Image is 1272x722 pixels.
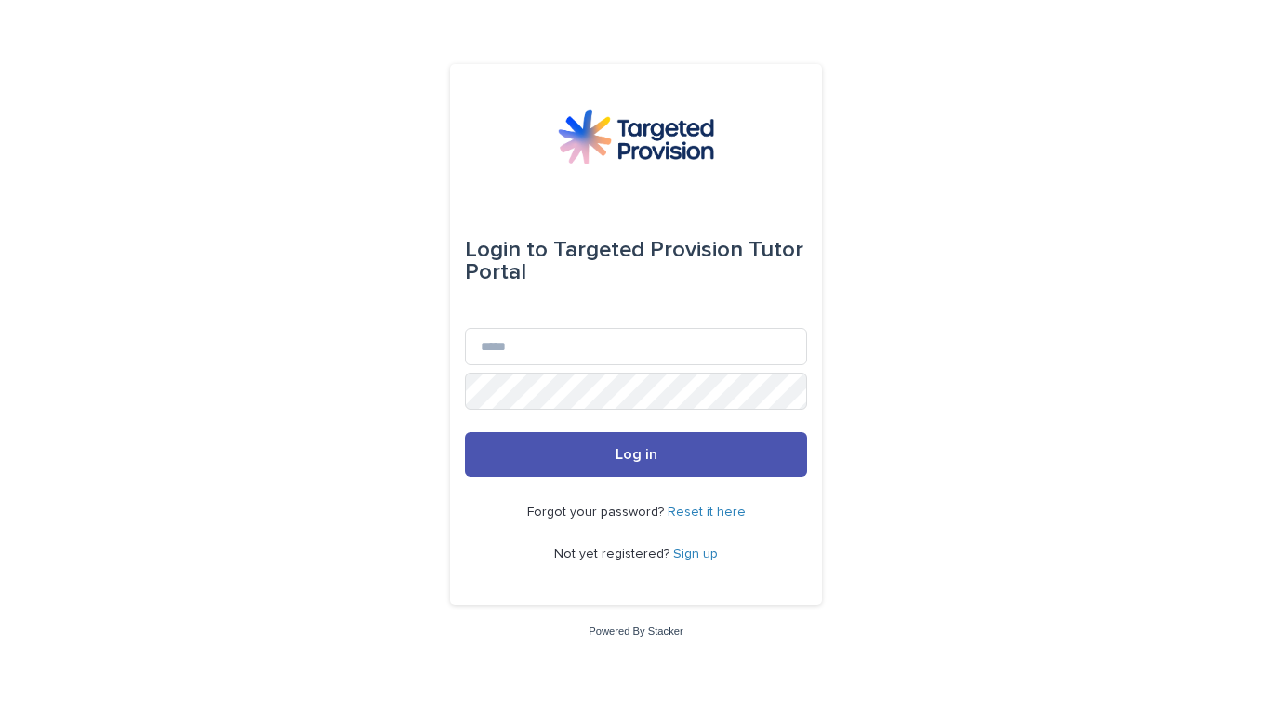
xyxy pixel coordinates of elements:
a: Reset it here [668,505,746,519]
span: Login to [465,239,548,261]
span: Not yet registered? [554,547,673,560]
a: Powered By Stacker [589,625,682,637]
div: Targeted Provision Tutor Portal [465,224,807,298]
button: Log in [465,432,807,477]
span: Log in [616,447,657,462]
a: Sign up [673,547,718,560]
img: M5nRWzHhSzIhMunXDL62 [558,109,714,164]
span: Forgot your password? [527,505,668,519]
